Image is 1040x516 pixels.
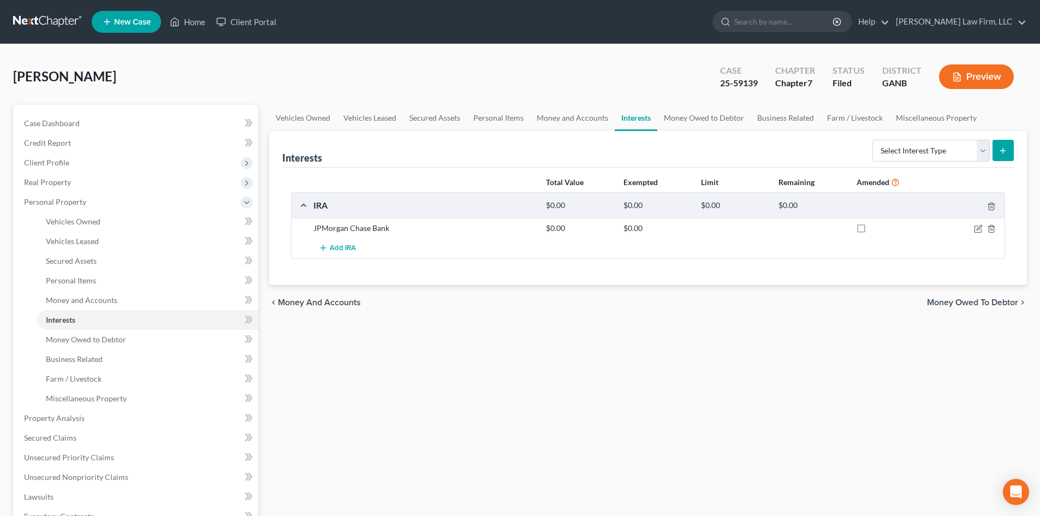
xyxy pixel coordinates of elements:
[720,64,758,77] div: Case
[734,11,834,32] input: Search by name...
[15,114,258,133] a: Case Dashboard
[37,251,258,271] a: Secured Assets
[890,12,1026,32] a: [PERSON_NAME] Law Firm, LLC
[24,413,85,423] span: Property Analysis
[15,487,258,507] a: Lawsuits
[615,105,657,131] a: Interests
[313,238,361,258] button: Add IRA
[37,349,258,369] a: Business Related
[37,330,258,349] a: Money Owed to Debtor
[15,428,258,448] a: Secured Claims
[530,105,615,131] a: Money and Accounts
[889,105,983,131] a: Miscellaneous Property
[37,290,258,310] a: Money and Accounts
[882,77,922,90] div: GANB
[623,177,658,187] strong: Exempted
[927,298,1027,307] button: Money Owed to Debtor chevron_right
[46,315,75,324] span: Interests
[211,12,282,32] a: Client Portal
[46,236,99,246] span: Vehicles Leased
[13,68,116,84] span: [PERSON_NAME]
[833,77,865,90] div: Filed
[546,177,584,187] strong: Total Value
[403,105,467,131] a: Secured Assets
[282,151,322,164] div: Interests
[15,448,258,467] a: Unsecured Priority Claims
[15,133,258,153] a: Credit Report
[467,105,530,131] a: Personal Items
[775,64,815,77] div: Chapter
[269,298,278,307] i: chevron_left
[114,18,151,26] span: New Case
[821,105,889,131] a: Farm / Livestock
[24,492,54,501] span: Lawsuits
[778,177,815,187] strong: Remaining
[939,64,1014,89] button: Preview
[807,78,812,88] span: 7
[24,158,69,167] span: Client Profile
[15,408,258,428] a: Property Analysis
[46,374,102,383] span: Farm / Livestock
[773,200,851,211] div: $0.00
[857,177,889,187] strong: Amended
[278,298,361,307] span: Money and Accounts
[540,223,618,234] div: $0.00
[308,223,540,234] div: JPMorgan Chase Bank
[696,200,773,211] div: $0.00
[330,244,356,253] span: Add IRA
[37,369,258,389] a: Farm / Livestock
[46,335,126,344] span: Money Owed to Debtor
[37,310,258,330] a: Interests
[46,256,97,265] span: Secured Assets
[927,298,1018,307] span: Money Owed to Debtor
[46,295,117,305] span: Money and Accounts
[15,467,258,487] a: Unsecured Nonpriority Claims
[701,177,718,187] strong: Limit
[720,77,758,90] div: 25-59139
[657,105,751,131] a: Money Owed to Debtor
[24,138,71,147] span: Credit Report
[775,77,815,90] div: Chapter
[882,64,922,77] div: District
[269,298,361,307] button: chevron_left Money and Accounts
[24,197,86,206] span: Personal Property
[46,276,96,285] span: Personal Items
[24,177,71,187] span: Real Property
[46,354,103,364] span: Business Related
[37,271,258,290] a: Personal Items
[1003,479,1029,505] div: Open Intercom Messenger
[24,472,128,482] span: Unsecured Nonpriority Claims
[618,200,696,211] div: $0.00
[46,394,127,403] span: Miscellaneous Property
[618,223,696,234] div: $0.00
[269,105,337,131] a: Vehicles Owned
[833,64,865,77] div: Status
[37,389,258,408] a: Miscellaneous Property
[1018,298,1027,307] i: chevron_right
[164,12,211,32] a: Home
[751,105,821,131] a: Business Related
[24,118,80,128] span: Case Dashboard
[37,232,258,251] a: Vehicles Leased
[24,433,76,442] span: Secured Claims
[853,12,889,32] a: Help
[24,453,114,462] span: Unsecured Priority Claims
[308,199,540,211] div: IRA
[337,105,403,131] a: Vehicles Leased
[46,217,100,226] span: Vehicles Owned
[37,212,258,232] a: Vehicles Owned
[540,200,618,211] div: $0.00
